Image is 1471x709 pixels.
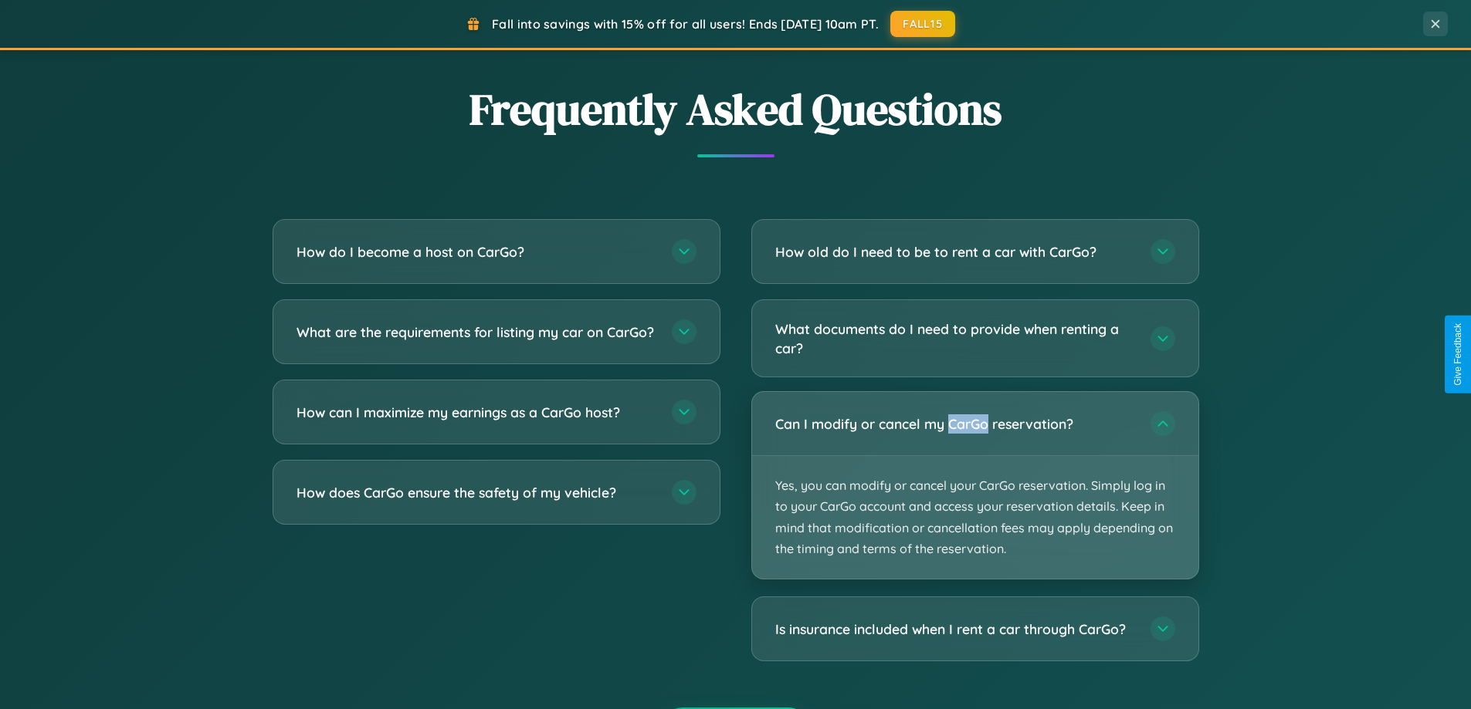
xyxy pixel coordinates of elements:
[775,242,1135,262] h3: How old do I need to be to rent a car with CarGo?
[775,319,1135,357] h3: What documents do I need to provide when renting a car?
[297,242,656,262] h3: How do I become a host on CarGo?
[297,322,656,342] h3: What are the requirements for listing my car on CarGo?
[890,11,955,37] button: FALL15
[752,456,1198,579] p: Yes, you can modify or cancel your CarGo reservation. Simply log in to your CarGo account and acc...
[492,16,879,32] span: Fall into savings with 15% off for all users! Ends [DATE] 10am PT.
[775,620,1135,639] h3: Is insurance included when I rent a car through CarGo?
[775,414,1135,434] h3: Can I modify or cancel my CarGo reservation?
[273,79,1199,139] h2: Frequently Asked Questions
[297,403,656,422] h3: How can I maximize my earnings as a CarGo host?
[1452,323,1463,386] div: Give Feedback
[297,483,656,502] h3: How does CarGo ensure the safety of my vehicle?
